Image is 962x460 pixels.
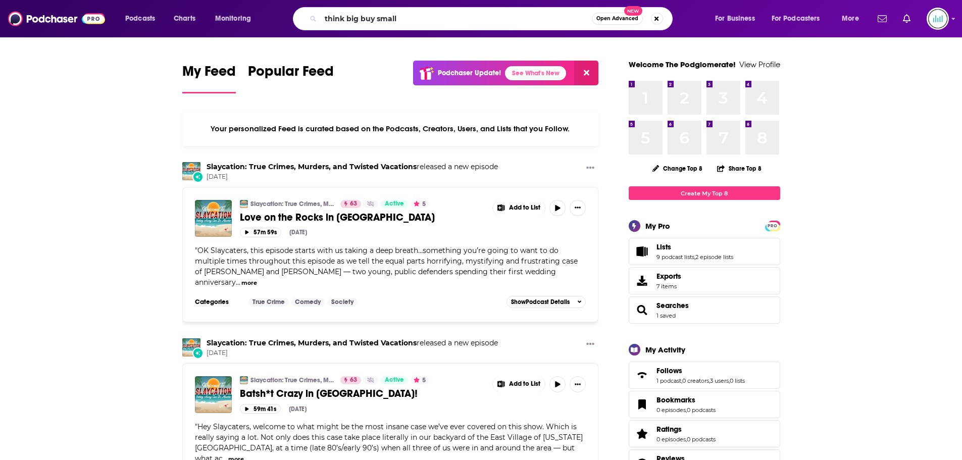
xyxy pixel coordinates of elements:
[240,200,248,208] img: Slaycation: True Crimes, Murders, and Twisted Vacations
[632,368,652,382] a: Follows
[927,8,949,30] span: Logged in as podglomerate
[656,253,694,261] a: 9 podcast lists
[656,301,689,310] a: Searches
[411,376,429,384] button: 5
[596,16,638,21] span: Open Advanced
[645,221,670,231] div: My Pro
[8,9,105,28] img: Podchaser - Follow, Share and Rate Podcasts
[505,66,566,80] a: See What's New
[686,406,687,414] span: ,
[687,406,716,414] a: 0 podcasts
[207,349,498,357] span: [DATE]
[695,253,733,261] a: 2 episode lists
[174,12,195,26] span: Charts
[656,377,681,384] a: 1 podcast
[765,11,835,27] button: open menu
[182,63,236,86] span: My Feed
[629,238,780,265] span: Lists
[632,274,652,288] span: Exports
[167,11,201,27] a: Charts
[629,60,736,69] a: Welcome The Podglomerate!
[767,222,779,229] a: PRO
[656,406,686,414] a: 0 episodes
[207,173,498,181] span: [DATE]
[624,6,642,16] span: New
[656,425,716,434] a: Ratings
[842,12,859,26] span: More
[195,246,578,287] span: OK Slaycaters, this episode starts with us taking a deep breath…something you’re going to want to...
[350,375,357,385] span: 63
[656,312,676,319] a: 1 saved
[656,395,695,404] span: Bookmarks
[646,162,709,175] button: Change Top 8
[656,272,681,281] span: Exports
[629,420,780,447] span: Ratings
[195,200,232,237] a: Love on the Rocks in Mexico
[182,338,200,356] a: Slaycation: True Crimes, Murders, and Twisted Vacations
[507,296,586,308] button: ShowPodcast Details
[302,7,682,30] div: Search podcasts, credits, & more...
[717,159,762,178] button: Share Top 8
[240,387,485,400] a: Batsh*t Crazy in [GEOGRAPHIC_DATA]!
[592,13,643,25] button: Open AdvancedNew
[927,8,949,30] button: Show profile menu
[381,376,408,384] a: Active
[632,427,652,441] a: Ratings
[656,242,733,251] a: Lists
[687,436,716,443] a: 0 podcasts
[582,162,598,175] button: Show More Button
[240,376,248,384] img: Slaycation: True Crimes, Murders, and Twisted Vacations
[207,162,417,171] a: Slaycation: True Crimes, Murders, and Twisted Vacations
[215,12,251,26] span: Monitoring
[511,298,570,305] span: Show Podcast Details
[250,376,334,384] a: Slaycation: True Crimes, Murders, and Twisted Vacations
[570,376,586,392] button: Show More Button
[248,63,334,93] a: Popular Feed
[730,377,745,384] a: 0 lists
[195,376,232,413] a: Batsh*t Crazy in Gotham City!
[289,229,307,236] div: [DATE]
[118,11,168,27] button: open menu
[248,298,289,306] a: True Crime
[656,366,682,375] span: Follows
[656,395,716,404] a: Bookmarks
[570,200,586,216] button: Show More Button
[182,162,200,180] a: Slaycation: True Crimes, Murders, and Twisted Vacations
[582,338,598,351] button: Show More Button
[656,242,671,251] span: Lists
[240,228,281,237] button: 57m 59s
[236,278,240,287] span: ...
[645,345,685,354] div: My Activity
[629,391,780,418] span: Bookmarks
[772,12,820,26] span: For Podcasters
[241,279,257,287] button: more
[656,425,682,434] span: Ratings
[927,8,949,30] img: User Profile
[656,366,745,375] a: Follows
[632,303,652,317] a: Searches
[207,338,498,348] h3: released a new episode
[195,298,240,306] h3: Categories
[629,296,780,324] span: Searches
[767,222,779,230] span: PRO
[207,338,417,347] a: Slaycation: True Crimes, Murders, and Twisted Vacations
[192,171,204,182] div: New Episode
[125,12,155,26] span: Podcasts
[208,11,264,27] button: open menu
[710,377,729,384] a: 3 users
[493,200,545,216] button: Show More Button
[729,377,730,384] span: ,
[385,375,404,385] span: Active
[250,200,334,208] a: Slaycation: True Crimes, Murders, and Twisted Vacations
[656,436,686,443] a: 0 episodes
[682,377,709,384] a: 0 creators
[240,387,418,400] span: Batsh*t Crazy in [GEOGRAPHIC_DATA]!
[629,362,780,389] span: Follows
[686,436,687,443] span: ,
[340,376,361,384] a: 63
[656,283,681,290] span: 7 items
[289,405,307,413] div: [DATE]
[381,200,408,208] a: Active
[681,377,682,384] span: ,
